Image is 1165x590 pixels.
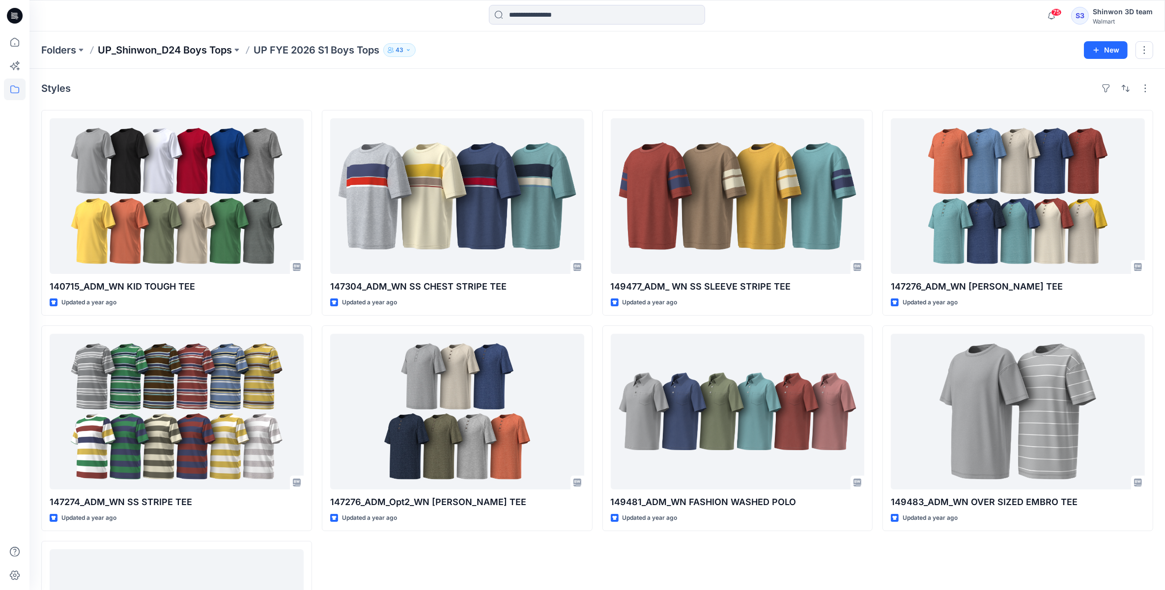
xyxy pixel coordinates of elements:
[396,45,403,55] p: 43
[98,43,232,57] a: UP_Shinwon_D24 Boys Tops
[1071,7,1089,25] div: S3
[1084,41,1128,59] button: New
[611,280,865,294] p: 149477_ADM_ WN SS SLEEVE STRIPE TEE
[611,334,865,489] a: 149481_ADM_WN FASHION WASHED POLO
[330,118,584,274] a: 147304_ADM_WN SS CHEST STRIPE TEE
[50,334,304,489] a: 147274_ADM_WN SS STRIPE TEE
[1093,6,1153,18] div: Shinwon 3D team
[61,297,116,308] p: Updated a year ago
[623,513,678,523] p: Updated a year ago
[891,280,1145,294] p: 147276_ADM_WN [PERSON_NAME] TEE
[50,495,304,509] p: 147274_ADM_WN SS STRIPE TEE
[891,334,1145,489] a: 149483_ADM_WN OVER SIZED EMBRO TEE
[1093,18,1153,25] div: Walmart
[342,513,397,523] p: Updated a year ago
[61,513,116,523] p: Updated a year ago
[50,118,304,274] a: 140715_ADM_WN KID TOUGH TEE
[41,82,71,94] h4: Styles
[41,43,76,57] a: Folders
[891,118,1145,274] a: 147276_ADM_WN SS HENLEY TEE
[383,43,416,57] button: 43
[903,513,958,523] p: Updated a year ago
[330,495,584,509] p: 147276_ADM_Opt2_WN [PERSON_NAME] TEE
[254,43,379,57] p: UP FYE 2026 S1 Boys Tops
[330,280,584,294] p: 147304_ADM_WN SS CHEST STRIPE TEE
[611,495,865,509] p: 149481_ADM_WN FASHION WASHED POLO
[903,297,958,308] p: Updated a year ago
[623,297,678,308] p: Updated a year ago
[342,297,397,308] p: Updated a year ago
[330,334,584,489] a: 147276_ADM_Opt2_WN SS HENLEY TEE
[1051,8,1062,16] span: 75
[611,118,865,274] a: 149477_ADM_ WN SS SLEEVE STRIPE TEE
[50,280,304,294] p: 140715_ADM_WN KID TOUGH TEE
[891,495,1145,509] p: 149483_ADM_WN OVER SIZED EMBRO TEE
